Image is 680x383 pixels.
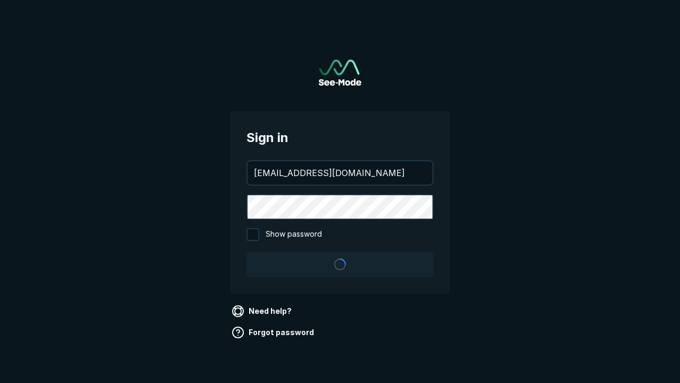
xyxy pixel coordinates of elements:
span: Sign in [246,128,433,147]
span: Show password [266,228,322,241]
img: See-Mode Logo [319,60,361,86]
a: Go to sign in [319,60,361,86]
a: Need help? [229,303,296,320]
input: your@email.com [248,161,432,185]
a: Forgot password [229,324,318,341]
